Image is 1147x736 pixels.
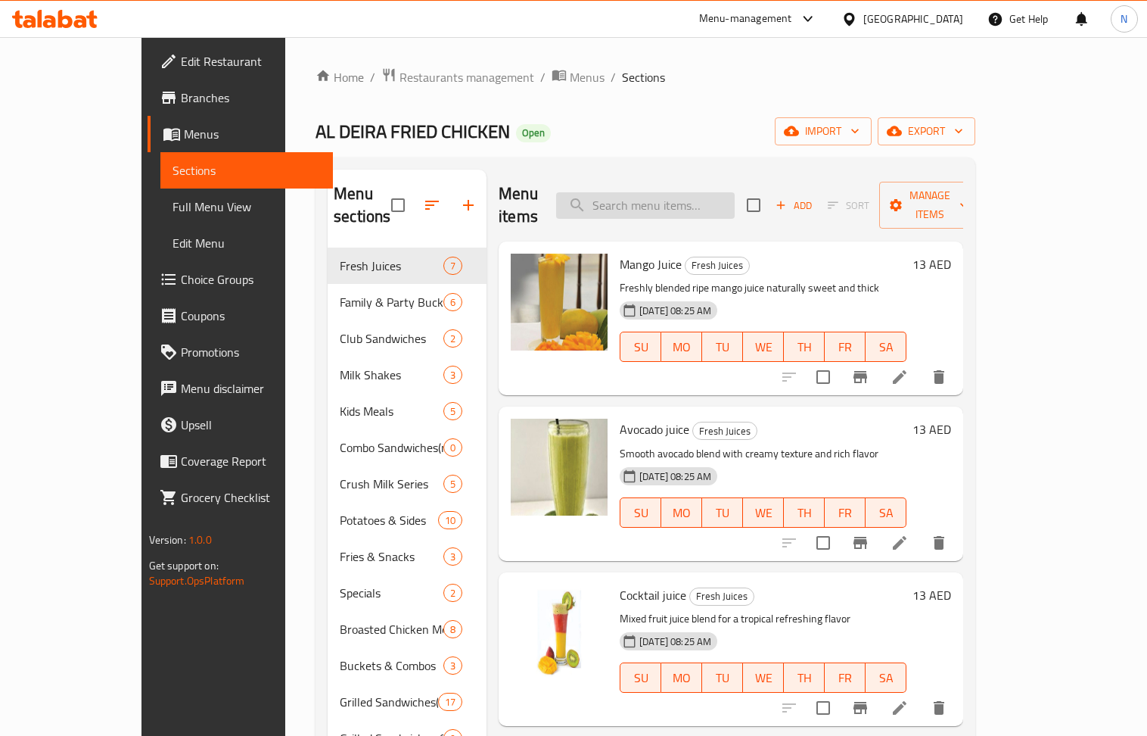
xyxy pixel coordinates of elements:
[148,443,333,479] a: Coverage Report
[743,663,784,693] button: WE
[825,332,866,362] button: FR
[160,189,333,225] a: Full Menu View
[842,690,878,726] button: Branch-specific-item
[516,124,551,142] div: Open
[775,117,872,145] button: import
[633,469,717,484] span: [DATE] 08:25 AM
[738,189,769,221] span: Select section
[620,663,661,693] button: SU
[620,279,906,298] p: Freshly blended ripe mango juice naturally sweet and thick
[749,502,778,524] span: WE
[444,550,462,564] span: 3
[316,67,975,87] nav: breadcrumb
[328,647,486,684] div: Buckets & Combos3
[340,329,443,348] span: Club Sandwiches
[340,584,443,602] span: Specials
[784,332,825,362] button: TH
[570,68,605,86] span: Menus
[439,695,462,709] span: 17
[149,530,186,550] span: Version:
[328,684,486,720] div: Grilled Sandwiches(only sandwich)17
[689,588,754,606] div: Fresh Juices
[328,538,486,575] div: Fries & Snacks3
[878,117,975,145] button: export
[769,194,818,217] button: Add
[173,198,321,216] span: Full Menu View
[790,336,819,358] span: TH
[784,497,825,528] button: TH
[340,293,443,311] span: Family & Party Buckets
[181,416,321,434] span: Upsell
[743,497,784,528] button: WE
[443,547,462,566] div: items
[872,336,900,358] span: SA
[540,68,546,86] li: /
[181,379,321,398] span: Menu disclaimer
[921,690,957,726] button: delete
[620,497,661,528] button: SU
[414,187,450,223] span: Sort sections
[444,441,462,455] span: 0
[444,368,462,382] span: 3
[443,293,462,311] div: items
[499,182,538,228] h2: Menu items
[633,304,717,318] span: [DATE] 08:25 AM
[443,620,462,638] div: items
[444,332,462,346] span: 2
[328,357,486,393] div: Milk Shakes3
[340,693,438,711] div: Grilled Sandwiches(only sandwich)
[334,182,391,228] h2: Menu sections
[511,254,608,351] img: Mango Juice
[340,366,443,384] span: Milk Shakes
[708,667,737,689] span: TU
[708,336,737,358] span: TU
[438,511,462,529] div: items
[693,423,757,440] span: Fresh Juices
[173,234,321,252] span: Edit Menu
[622,68,665,86] span: Sections
[328,393,486,429] div: Kids Meals5
[149,556,219,575] span: Get support on:
[148,80,333,116] a: Branches
[328,611,486,647] div: Broasted Chicken Meals8
[891,699,909,717] a: Edit menu item
[181,343,321,361] span: Promotions
[620,332,661,362] button: SU
[160,152,333,189] a: Sections
[912,419,951,440] h6: 13 AED
[699,10,792,28] div: Menu-management
[444,622,462,637] span: 8
[188,530,212,550] span: 1.0.0
[443,402,462,420] div: items
[181,488,321,507] span: Grocery Checklist
[807,692,839,724] span: Select to update
[444,295,462,310] span: 6
[879,182,981,229] button: Manage items
[872,502,900,524] span: SA
[556,192,735,219] input: search
[825,497,866,528] button: FR
[921,525,957,561] button: delete
[444,477,462,491] span: 5
[667,667,696,689] span: MO
[443,329,462,348] div: items
[443,438,462,457] div: items
[328,429,486,466] div: Combo Sandwiches(meal)0
[443,366,462,384] div: items
[328,575,486,611] div: Specials2
[340,438,443,457] span: Combo Sandwiches(meal)
[661,497,702,528] button: MO
[842,359,878,395] button: Branch-specific-item
[328,502,486,538] div: Potatoes & Sides10
[890,122,963,141] span: export
[620,444,906,463] p: Smooth avocado blend with creamy texture and rich flavor
[148,261,333,298] a: Choice Groups
[148,43,333,80] a: Edit Restaurant
[891,534,909,552] a: Edit menu item
[807,361,839,393] span: Select to update
[891,368,909,386] a: Edit menu item
[340,547,443,566] div: Fries & Snacks
[443,584,462,602] div: items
